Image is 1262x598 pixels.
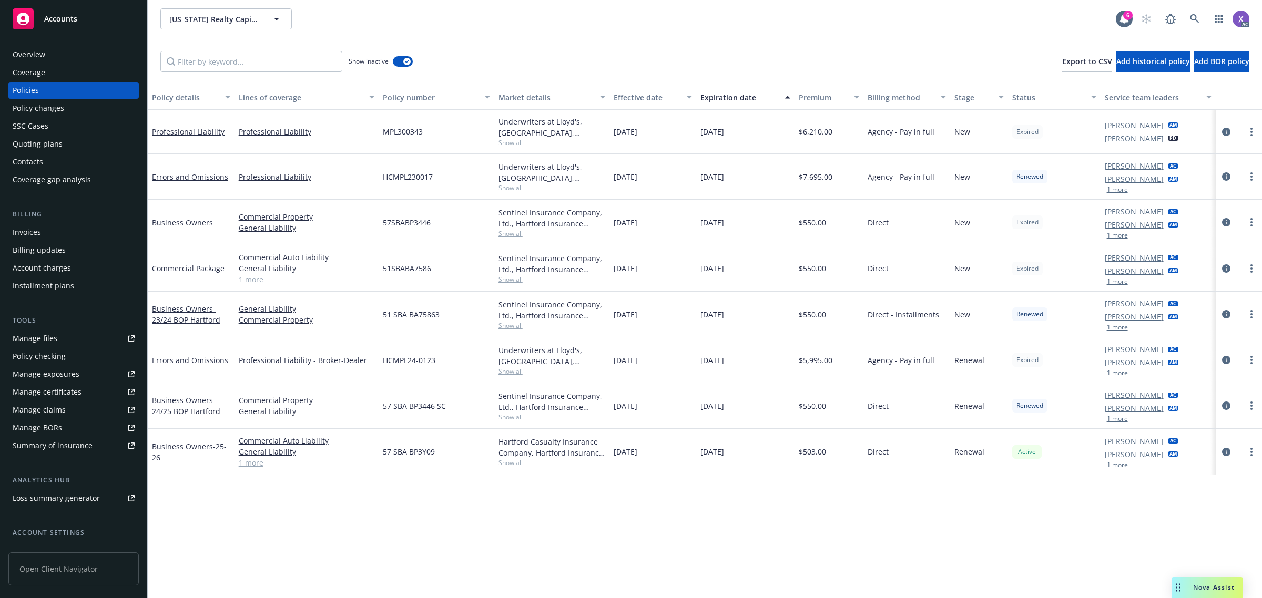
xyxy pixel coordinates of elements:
[614,171,637,182] span: [DATE]
[1105,173,1164,184] a: [PERSON_NAME]
[498,183,606,192] span: Show all
[152,355,228,365] a: Errors and Omissions
[8,100,139,117] a: Policy changes
[1105,160,1164,171] a: [PERSON_NAME]
[8,209,139,220] div: Billing
[868,217,889,228] span: Direct
[1016,172,1043,181] span: Renewed
[614,126,637,137] span: [DATE]
[498,413,606,421] span: Show all
[152,395,220,416] span: - 24/25 BOP Hartford
[1220,262,1233,275] a: circleInformation
[1016,401,1043,410] span: Renewed
[1105,206,1164,217] a: [PERSON_NAME]
[239,222,374,233] a: General Liability
[614,309,637,320] span: [DATE]
[868,92,934,103] div: Billing method
[799,92,848,103] div: Premium
[1107,232,1128,239] button: 1 more
[799,263,826,274] span: $550.00
[799,217,826,228] span: $550.00
[152,304,220,325] span: - 23/24 BOP Hartford
[13,348,66,365] div: Policy checking
[383,355,435,366] span: HCMPL24-0123
[1116,51,1190,72] button: Add historical policy
[239,395,374,406] a: Commercial Property
[868,400,889,411] span: Direct
[1220,126,1233,138] a: circleInformation
[498,275,606,284] span: Show all
[868,446,889,457] span: Direct
[498,116,606,138] div: Underwriters at Lloyd's, [GEOGRAPHIC_DATA], [PERSON_NAME] of [GEOGRAPHIC_DATA]
[498,367,606,376] span: Show all
[498,161,606,183] div: Underwriters at Lloyd's, [GEOGRAPHIC_DATA], [PERSON_NAME] of [GEOGRAPHIC_DATA], CRC Insurance Ser...
[239,92,363,103] div: Lines of coverage
[1220,216,1233,229] a: circleInformation
[700,446,724,457] span: [DATE]
[1105,120,1164,131] a: [PERSON_NAME]
[13,277,74,294] div: Installment plans
[13,171,91,188] div: Coverage gap analysis
[239,446,374,457] a: General Liability
[1105,92,1200,103] div: Service team leaders
[8,260,139,276] a: Account charges
[1062,56,1112,66] span: Export to CSV
[954,263,970,274] span: New
[700,217,724,228] span: [DATE]
[148,85,235,110] button: Policy details
[13,242,66,259] div: Billing updates
[239,303,374,314] a: General Liability
[696,85,795,110] button: Expiration date
[954,171,970,182] span: New
[160,8,292,29] button: [US_STATE] Realty Capital, Inc.
[1107,416,1128,422] button: 1 more
[614,92,680,103] div: Effective date
[8,384,139,400] a: Manage certificates
[1107,324,1128,331] button: 1 more
[1016,447,1037,457] span: Active
[1105,298,1164,309] a: [PERSON_NAME]
[954,400,984,411] span: Renewal
[700,171,724,182] span: [DATE]
[1160,8,1181,29] a: Report a Bug
[1220,446,1233,458] a: circleInformation
[868,355,934,366] span: Agency - Pay in full
[44,15,77,23] span: Accounts
[1245,262,1258,275] a: more
[1194,51,1249,72] button: Add BOR policy
[1008,85,1101,110] button: Status
[614,400,637,411] span: [DATE]
[954,446,984,457] span: Renewal
[700,126,724,137] span: [DATE]
[13,224,41,241] div: Invoices
[614,263,637,274] span: [DATE]
[152,172,228,182] a: Errors and Omissions
[8,528,139,538] div: Account settings
[1220,170,1233,183] a: circleInformation
[1105,252,1164,263] a: [PERSON_NAME]
[1016,127,1039,137] span: Expired
[1012,92,1085,103] div: Status
[13,330,57,347] div: Manage files
[799,446,826,457] span: $503.00
[614,217,637,228] span: [DATE]
[1105,389,1164,400] a: [PERSON_NAME]
[239,314,374,325] a: Commercial Property
[235,85,379,110] button: Lines of coverage
[152,263,225,273] a: Commercial Package
[1107,279,1128,285] button: 1 more
[13,118,48,135] div: SSC Cases
[13,153,43,170] div: Contacts
[160,51,342,72] input: Filter by keyword...
[239,252,374,263] a: Commercial Auto Liability
[8,366,139,383] span: Manage exposures
[8,542,139,559] a: Service team
[152,218,213,228] a: Business Owners
[13,401,66,418] div: Manage claims
[8,475,139,486] div: Analytics hub
[868,171,934,182] span: Agency - Pay in full
[1105,449,1164,460] a: [PERSON_NAME]
[498,321,606,330] span: Show all
[609,85,696,110] button: Effective date
[954,217,970,228] span: New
